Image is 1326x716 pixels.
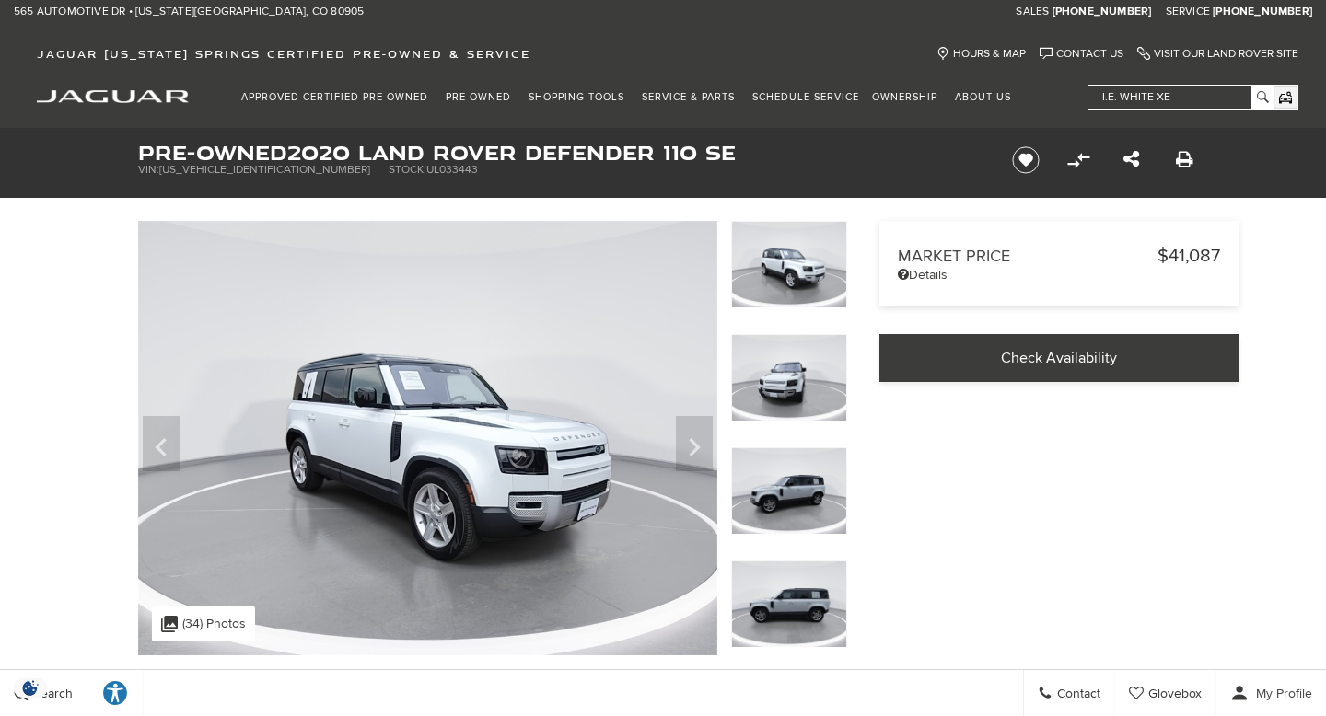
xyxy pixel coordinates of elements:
[9,678,52,698] img: Opt-Out Icon
[879,334,1239,382] a: Check Availability
[1123,149,1139,171] a: Share this Pre-Owned 2020 Land Rover Defender 110 SE
[143,416,180,471] div: Previous
[1053,686,1100,701] span: Contact
[1115,670,1216,716] a: Glovebox
[1137,47,1298,61] a: Visit Our Land Rover Site
[522,81,635,113] a: Shopping Tools
[676,416,713,471] div: Next
[87,679,143,707] div: Explore your accessibility options
[746,81,866,113] a: Schedule Service
[1053,5,1152,19] a: [PHONE_NUMBER]
[731,447,847,535] img: Used 2020 Fuji White Land Rover SE image 4
[389,163,426,177] span: Stock:
[1213,5,1312,19] a: [PHONE_NUMBER]
[138,143,981,163] h1: 2020 Land Rover Defender 110 SE
[1249,686,1312,701] span: My Profile
[1006,145,1046,175] button: Save vehicle
[235,81,1022,113] nav: Main Navigation
[37,87,189,103] a: jaguar
[1144,686,1202,701] span: Glovebox
[159,163,370,177] span: [US_VEHICLE_IDENTIFICATION_NUMBER]
[635,81,746,113] a: Service & Parts
[37,47,530,61] span: Jaguar [US_STATE] Springs Certified Pre-Owned & Service
[87,670,144,716] a: Explore your accessibility options
[898,247,1157,266] span: Market Price
[1040,47,1123,61] a: Contact Us
[1216,670,1326,716] button: Open user profile menu
[1166,5,1210,18] span: Service
[898,245,1220,267] a: Market Price $41,087
[731,560,847,648] img: Used 2020 Fuji White Land Rover SE image 5
[1157,245,1220,267] span: $41,087
[1064,146,1092,174] button: Compare Vehicle
[866,81,948,113] a: Ownership
[138,221,717,655] img: Used 2020 Fuji White Land Rover SE image 2
[138,163,159,177] span: VIN:
[426,163,478,177] span: UL033443
[235,81,439,113] a: Approved Certified Pre-Owned
[152,606,255,641] div: (34) Photos
[9,678,52,698] section: Click to Open Cookie Consent Modal
[731,334,847,422] img: Used 2020 Fuji White Land Rover SE image 3
[1088,86,1273,109] input: i.e. White XE
[14,5,364,19] a: 565 Automotive Dr • [US_STATE][GEOGRAPHIC_DATA], CO 80905
[731,221,847,308] img: Used 2020 Fuji White Land Rover SE image 2
[439,81,522,113] a: Pre-Owned
[28,47,540,61] a: Jaguar [US_STATE] Springs Certified Pre-Owned & Service
[1016,5,1049,18] span: Sales
[936,47,1026,61] a: Hours & Map
[37,90,189,103] img: Jaguar
[898,267,1220,283] a: Details
[1001,349,1117,367] span: Check Availability
[1176,149,1193,171] a: Print this Pre-Owned 2020 Land Rover Defender 110 SE
[138,138,287,167] strong: Pre-Owned
[948,81,1022,113] a: About Us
